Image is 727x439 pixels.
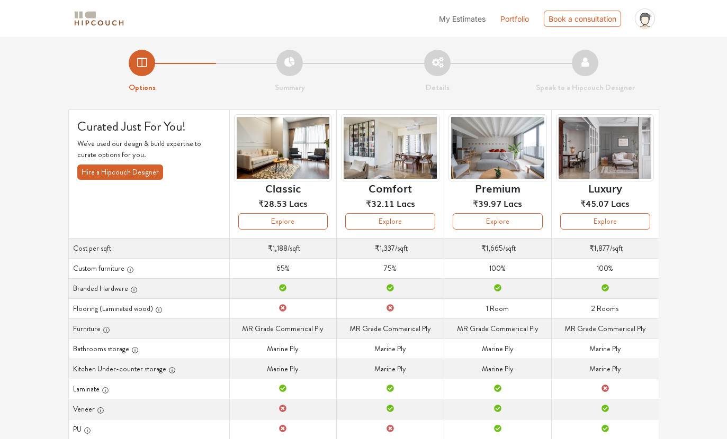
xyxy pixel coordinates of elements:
th: Kitchen Under-counter storage [68,359,229,379]
th: Flooring (Laminated wood) [68,298,229,318]
strong: Details [426,81,450,93]
span: Lacs [397,197,415,209]
td: 100% [551,258,659,278]
td: Marine Ply [551,359,659,379]
td: 100% [444,258,552,278]
td: MR Grade Commerical Ply [444,318,552,339]
h6: Classic [265,181,301,194]
a: Portfolio [500,13,529,24]
th: Veneer [68,399,229,419]
span: ₹1,877 [589,243,610,253]
span: logo-horizontal.svg [73,7,125,31]
img: header-preview [234,114,333,181]
button: Explore [560,213,650,230]
th: Bathrooms storage [68,339,229,359]
td: Marine Ply [229,339,337,359]
td: /sqft [444,238,552,258]
td: MR Grade Commerical Ply [229,318,337,339]
th: Laminate [68,379,229,399]
td: 75% [337,258,444,278]
span: ₹1,665 [481,243,503,253]
span: Lacs [504,197,522,209]
span: Lacs [289,197,308,209]
td: Marine Ply [444,359,552,379]
td: 2 Rooms [551,298,659,318]
img: header-preview [341,114,439,181]
th: Cost per sqft [68,238,229,258]
td: MR Grade Commerical Ply [337,318,444,339]
span: Lacs [611,197,630,209]
td: Marine Ply [229,359,337,379]
h6: Premium [475,181,520,194]
td: Marine Ply [337,339,444,359]
span: ₹39.97 [473,197,501,209]
th: Furniture [68,318,229,339]
button: Explore [238,213,328,230]
th: Branded Hardware [68,278,229,298]
button: Hire a Hipcouch Designer [77,164,163,180]
h6: Luxury [588,181,622,194]
img: header-preview [448,114,547,181]
h4: Curated Just For You! [77,118,221,134]
th: Custom furniture [68,258,229,278]
td: MR Grade Commerical Ply [551,318,659,339]
td: 65% [229,258,337,278]
span: ₹28.53 [258,197,287,209]
span: ₹32.11 [366,197,394,209]
p: We've used our design & build expertise to curate options for you. [77,138,221,160]
span: ₹45.07 [580,197,609,209]
span: ₹1,188 [268,243,288,253]
button: Explore [453,213,543,230]
strong: Summary [275,81,305,93]
img: header-preview [556,114,654,181]
button: Explore [345,213,435,230]
td: /sqft [229,238,337,258]
img: logo-horizontal.svg [73,10,125,28]
strong: Options [129,81,156,93]
td: Marine Ply [444,339,552,359]
td: 1 Room [444,298,552,318]
h6: Comfort [369,181,412,194]
td: Marine Ply [337,359,444,379]
td: /sqft [551,238,659,258]
th: PU [68,419,229,439]
td: Marine Ply [551,339,659,359]
strong: Speak to a Hipcouch Designer [536,81,635,93]
td: /sqft [337,238,444,258]
div: Book a consultation [544,11,621,27]
span: ₹1,337 [375,243,395,253]
span: My Estimates [439,14,486,23]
